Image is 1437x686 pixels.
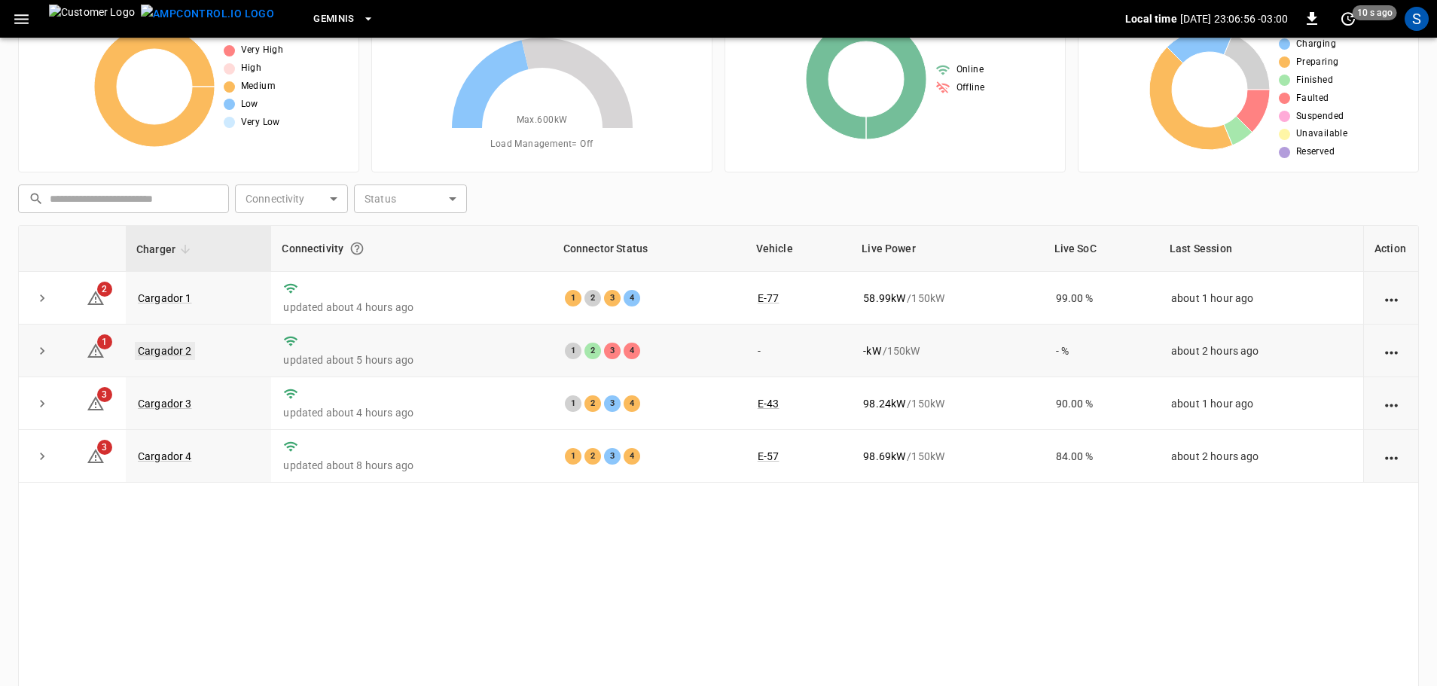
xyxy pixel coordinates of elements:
th: Live SoC [1044,226,1160,272]
span: 3 [97,440,112,455]
div: 4 [624,290,640,306]
a: E-77 [758,292,780,304]
td: about 1 hour ago [1159,272,1363,325]
div: Connectivity [282,235,542,262]
div: / 150 kW [863,291,1031,306]
div: 1 [565,395,581,412]
span: Max. 600 kW [517,113,568,128]
span: Finished [1296,73,1333,88]
p: - kW [863,343,880,358]
button: Geminis [307,5,380,34]
a: E-43 [758,398,780,410]
a: Cargador 4 [138,450,192,462]
p: 98.69 kW [863,449,905,464]
td: - % [1044,325,1160,377]
th: Vehicle [746,226,852,272]
div: profile-icon [1405,7,1429,31]
p: updated about 8 hours ago [283,458,540,473]
td: about 2 hours ago [1159,325,1363,377]
button: expand row [31,340,53,362]
th: Action [1363,226,1418,272]
button: expand row [31,392,53,415]
span: Very High [241,43,284,58]
td: about 2 hours ago [1159,430,1363,483]
span: Charging [1296,37,1336,52]
a: 2 [87,291,105,303]
a: Cargador 1 [138,292,192,304]
span: 2 [97,282,112,297]
a: E-57 [758,450,780,462]
div: action cell options [1382,291,1401,306]
a: Cargador 2 [135,342,195,360]
img: Customer Logo [49,5,135,33]
button: Connection between the charger and our software. [343,235,371,262]
div: 4 [624,448,640,465]
th: Last Session [1159,226,1363,272]
p: Local time [1125,11,1177,26]
span: Online [956,63,984,78]
td: about 1 hour ago [1159,377,1363,430]
span: Medium [241,79,276,94]
button: expand row [31,287,53,309]
div: 1 [565,448,581,465]
div: 1 [565,343,581,359]
a: 3 [87,397,105,409]
span: 3 [97,387,112,402]
td: - [746,325,852,377]
div: 4 [624,343,640,359]
div: 3 [604,395,621,412]
div: 1 [565,290,581,306]
span: Geminis [313,11,355,28]
div: / 150 kW [863,449,1031,464]
span: Load Management = Off [490,137,593,152]
p: 58.99 kW [863,291,905,306]
div: action cell options [1382,449,1401,464]
th: Live Power [851,226,1043,272]
span: Unavailable [1296,127,1347,142]
p: updated about 5 hours ago [283,352,540,367]
span: Faulted [1296,91,1329,106]
div: 2 [584,290,601,306]
button: set refresh interval [1336,7,1360,31]
div: 2 [584,395,601,412]
span: Reserved [1296,145,1335,160]
span: 10 s ago [1353,5,1397,20]
span: 1 [97,334,112,349]
p: 98.24 kW [863,396,905,411]
p: updated about 4 hours ago [283,300,540,315]
span: Charger [136,240,195,258]
div: action cell options [1382,343,1401,358]
span: Low [241,97,258,112]
th: Connector Status [553,226,746,272]
div: / 150 kW [863,343,1031,358]
span: Preparing [1296,55,1339,70]
td: 84.00 % [1044,430,1160,483]
span: Offline [956,81,985,96]
p: [DATE] 23:06:56 -03:00 [1180,11,1288,26]
td: 99.00 % [1044,272,1160,325]
div: 3 [604,343,621,359]
td: 90.00 % [1044,377,1160,430]
div: 4 [624,395,640,412]
div: 3 [604,290,621,306]
div: action cell options [1382,396,1401,411]
span: Suspended [1296,109,1344,124]
p: updated about 4 hours ago [283,405,540,420]
div: / 150 kW [863,396,1031,411]
span: High [241,61,262,76]
img: ampcontrol.io logo [141,5,274,23]
div: 2 [584,343,601,359]
div: 2 [584,448,601,465]
button: expand row [31,445,53,468]
span: Very Low [241,115,280,130]
a: Cargador 3 [138,398,192,410]
a: 3 [87,450,105,462]
a: 1 [87,343,105,355]
div: 3 [604,448,621,465]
